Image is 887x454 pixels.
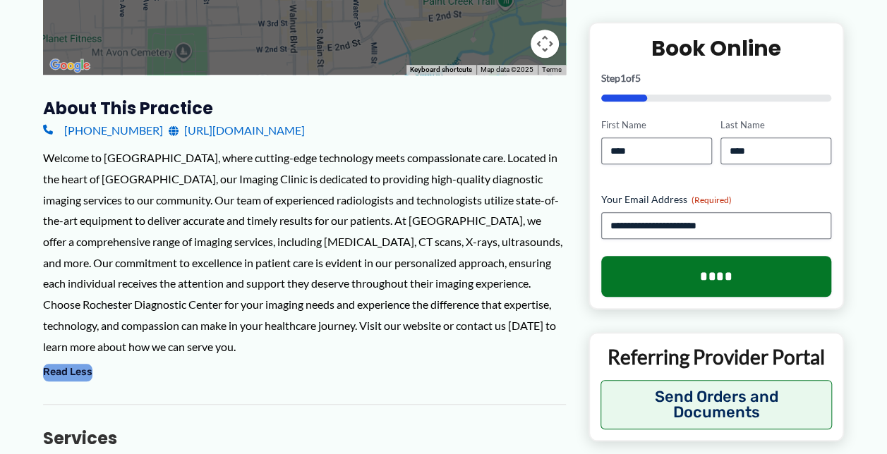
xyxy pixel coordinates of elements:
button: Send Orders and Documents [601,381,833,430]
span: 5 [635,73,641,85]
h2: Book Online [601,35,832,63]
a: [PHONE_NUMBER] [43,120,163,141]
button: Keyboard shortcuts [410,65,472,75]
a: [URL][DOMAIN_NAME] [169,120,305,141]
a: Open this area in Google Maps (opens a new window) [47,56,93,75]
a: Terms (opens in new tab) [542,66,562,73]
h3: Services [43,427,566,449]
img: Google [47,56,93,75]
label: Your Email Address [601,193,832,207]
div: Welcome to [GEOGRAPHIC_DATA], where cutting-edge technology meets compassionate care. Located in ... [43,147,566,357]
button: Map camera controls [531,30,559,58]
h3: About this practice [43,97,566,119]
span: 1 [620,73,626,85]
button: Read Less [43,364,92,381]
label: First Name [601,119,712,133]
label: Last Name [720,119,831,133]
p: Referring Provider Portal [601,345,833,370]
span: (Required) [692,195,732,206]
p: Step of [601,74,832,84]
span: Map data ©2025 [481,66,533,73]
